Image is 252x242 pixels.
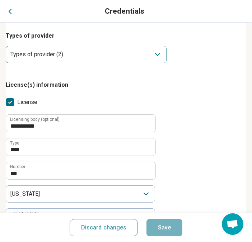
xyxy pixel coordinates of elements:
[6,138,155,156] input: credential.licenses.0.name
[10,50,63,59] div: Types of provider (2)
[10,117,60,122] label: Licensing body (optional)
[6,81,246,89] h3: License(s) information
[6,32,246,40] h3: Types of provider
[70,219,138,236] button: Discard changes
[10,190,40,198] div: [US_STATE]
[105,6,144,17] p: Credentials
[17,98,37,106] span: License
[146,219,182,236] button: Save
[222,213,243,235] div: Open chat
[10,141,19,145] label: Type
[10,165,25,169] label: Number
